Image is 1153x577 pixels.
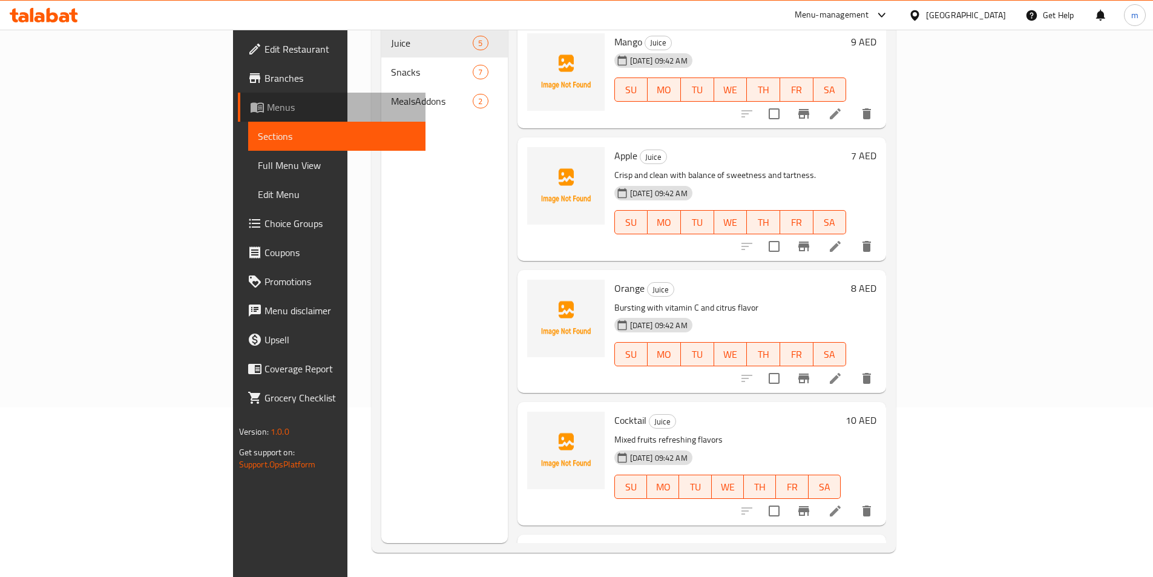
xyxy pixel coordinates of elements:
[780,77,813,102] button: FR
[264,245,416,260] span: Coupons
[239,457,316,472] a: Support.OpsPlatform
[714,342,747,366] button: WE
[267,100,416,114] span: Menus
[614,300,847,315] p: Bursting with vitamin C and citrus flavor
[749,478,771,496] span: TH
[238,354,425,383] a: Coverage Report
[686,81,709,99] span: TU
[785,214,809,231] span: FR
[614,33,642,51] span: Mango
[679,475,711,499] button: TU
[645,36,671,50] span: Juice
[684,478,706,496] span: TU
[238,238,425,267] a: Coupons
[813,342,847,366] button: SA
[614,147,637,165] span: Apple
[647,475,679,499] button: MO
[239,444,295,460] span: Get support on:
[473,94,488,108] div: items
[473,36,488,50] div: items
[648,283,674,297] span: Juice
[714,77,747,102] button: WE
[744,475,776,499] button: TH
[747,342,780,366] button: TH
[238,296,425,325] a: Menu disclaimer
[649,414,676,429] div: Juice
[719,346,743,363] span: WE
[238,209,425,238] a: Choice Groups
[652,214,676,231] span: MO
[614,432,841,447] p: Mixed fruits refreshing flavors
[527,147,605,225] img: Apple
[258,129,416,143] span: Sections
[813,210,847,234] button: SA
[652,81,676,99] span: MO
[681,77,714,102] button: TU
[391,36,473,50] span: Juice
[391,65,473,79] span: Snacks
[648,210,681,234] button: MO
[776,475,808,499] button: FR
[1131,8,1138,22] span: m
[686,346,709,363] span: TU
[681,342,714,366] button: TU
[640,150,667,164] div: Juice
[747,210,780,234] button: TH
[717,478,739,496] span: WE
[473,65,488,79] div: items
[712,475,744,499] button: WE
[795,8,869,22] div: Menu-management
[473,67,487,78] span: 7
[761,234,787,259] span: Select to update
[264,42,416,56] span: Edit Restaurant
[264,391,416,405] span: Grocery Checklist
[258,158,416,173] span: Full Menu View
[381,28,508,58] div: Juice5
[264,332,416,347] span: Upsell
[239,424,269,440] span: Version:
[652,346,676,363] span: MO
[614,411,646,429] span: Cocktail
[614,342,648,366] button: SU
[852,364,881,393] button: delete
[238,383,425,412] a: Grocery Checklist
[625,452,692,464] span: [DATE] 09:42 AM
[640,150,666,164] span: Juice
[620,346,643,363] span: SU
[818,346,842,363] span: SA
[813,77,847,102] button: SA
[238,325,425,354] a: Upsell
[614,210,648,234] button: SU
[785,346,809,363] span: FR
[789,364,818,393] button: Branch-specific-item
[813,478,836,496] span: SA
[851,147,876,164] h6: 7 AED
[649,415,675,429] span: Juice
[789,496,818,526] button: Branch-specific-item
[761,498,787,524] span: Select to update
[527,412,605,489] img: Cocktail
[780,342,813,366] button: FR
[258,187,416,202] span: Edit Menu
[381,58,508,87] div: Snacks7
[719,81,743,99] span: WE
[238,64,425,93] a: Branches
[752,81,775,99] span: TH
[818,214,842,231] span: SA
[527,33,605,111] img: Mango
[527,280,605,357] img: Orange
[264,71,416,85] span: Branches
[381,87,508,116] div: MealsAddons2
[625,55,692,67] span: [DATE] 09:42 AM
[761,101,787,127] span: Select to update
[785,81,809,99] span: FR
[473,96,487,107] span: 2
[752,346,775,363] span: TH
[828,239,843,254] a: Edit menu item
[852,232,881,261] button: delete
[818,81,842,99] span: SA
[828,504,843,518] a: Edit menu item
[681,210,714,234] button: TU
[620,81,643,99] span: SU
